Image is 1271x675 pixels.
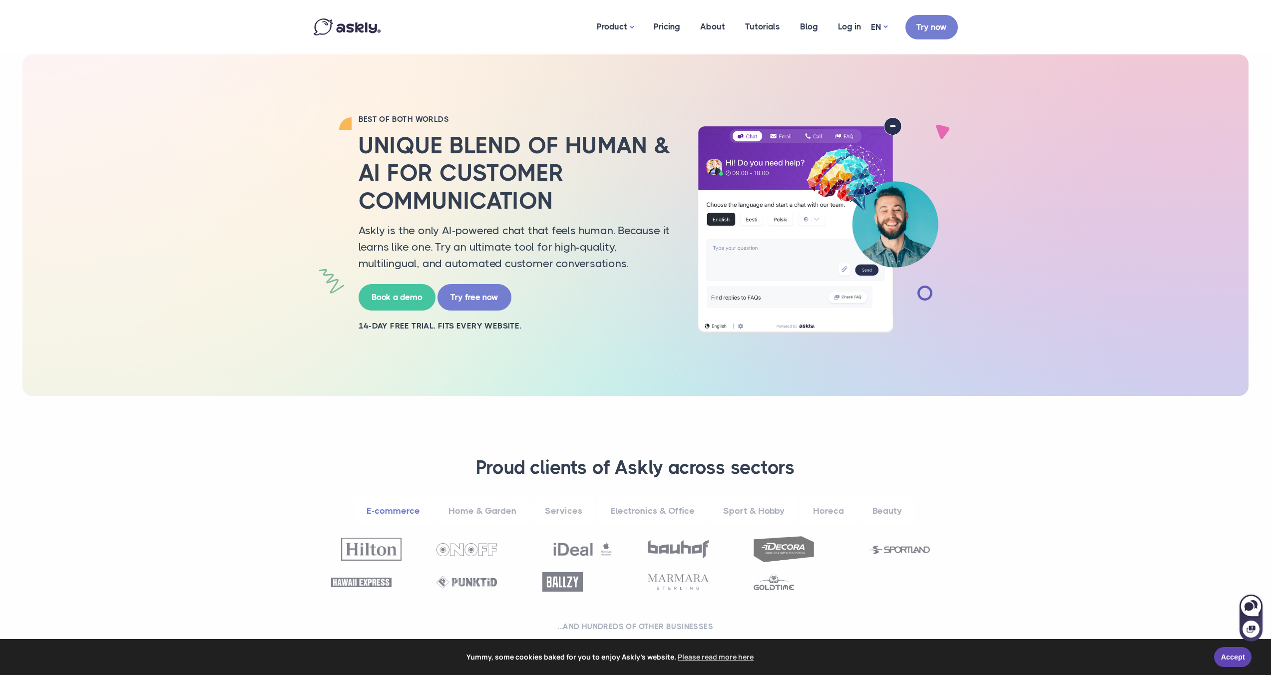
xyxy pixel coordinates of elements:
a: E-commerce [354,497,433,525]
h2: Unique blend of human & AI for customer communication [359,132,673,215]
a: Home & Garden [435,497,529,525]
a: learn more about cookies [676,650,755,665]
iframe: Askly chat [1239,593,1264,643]
h2: BEST OF BOTH WORLDS [359,114,673,124]
img: Ideal [552,538,613,561]
a: Tutorials [735,2,790,51]
img: Hawaii Express [331,578,392,587]
a: Services [532,497,595,525]
a: Log in [828,2,871,51]
a: Blog [790,2,828,51]
p: Askly is the only AI-powered chat that feels human. Because it learns like one. Try an ultimate t... [359,222,673,272]
img: OnOff [436,543,497,556]
img: Marmara Sterling [648,574,708,590]
a: Pricing [644,2,690,51]
img: Goldtime [754,574,794,590]
a: Beauty [859,497,915,525]
span: Yummy, some cookies baked for you to enjoy Askly's website. [14,650,1207,665]
img: Askly [314,18,381,35]
a: Accept [1214,647,1252,667]
h2: ...and hundreds of other businesses [326,622,945,632]
h2: 14-day free trial. Fits every website. [359,321,673,332]
a: About [690,2,735,51]
a: EN [871,20,887,34]
a: Product [587,2,644,52]
a: Book a demo [359,284,435,311]
a: Electronics & Office [598,497,708,525]
img: Bauhof [648,540,708,558]
img: Punktid [436,576,497,589]
a: Try free now [437,284,511,311]
img: Ballzy [542,572,583,592]
a: Sport & Hobby [710,497,798,525]
a: Try now [905,15,958,39]
img: Sportland [869,546,930,554]
h3: Proud clients of Askly across sectors [326,456,945,480]
a: Horeca [800,497,857,525]
img: AI multilingual chat [688,117,948,333]
img: Hilton [341,538,402,560]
